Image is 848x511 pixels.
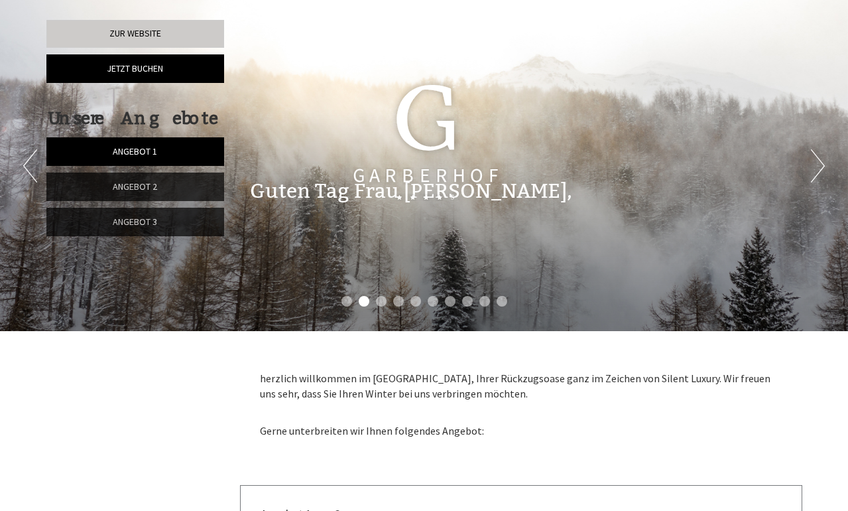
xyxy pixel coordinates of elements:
[260,408,782,439] p: Gerne unterbreiten wir Ihnen folgendes Angebot:
[113,216,157,228] span: Angebot 3
[46,54,224,83] a: Jetzt buchen
[46,20,224,48] a: Zur Website
[46,106,220,131] div: Unsere Angebote
[23,149,37,183] button: Previous
[811,149,825,183] button: Next
[250,181,572,202] h1: Guten Tag Frau [PERSON_NAME],
[260,371,782,402] p: herzlich willkommen im [GEOGRAPHIC_DATA], Ihrer Rückzugsoase ganz im Zeichen von Silent Luxury. W...
[113,145,157,157] span: Angebot 1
